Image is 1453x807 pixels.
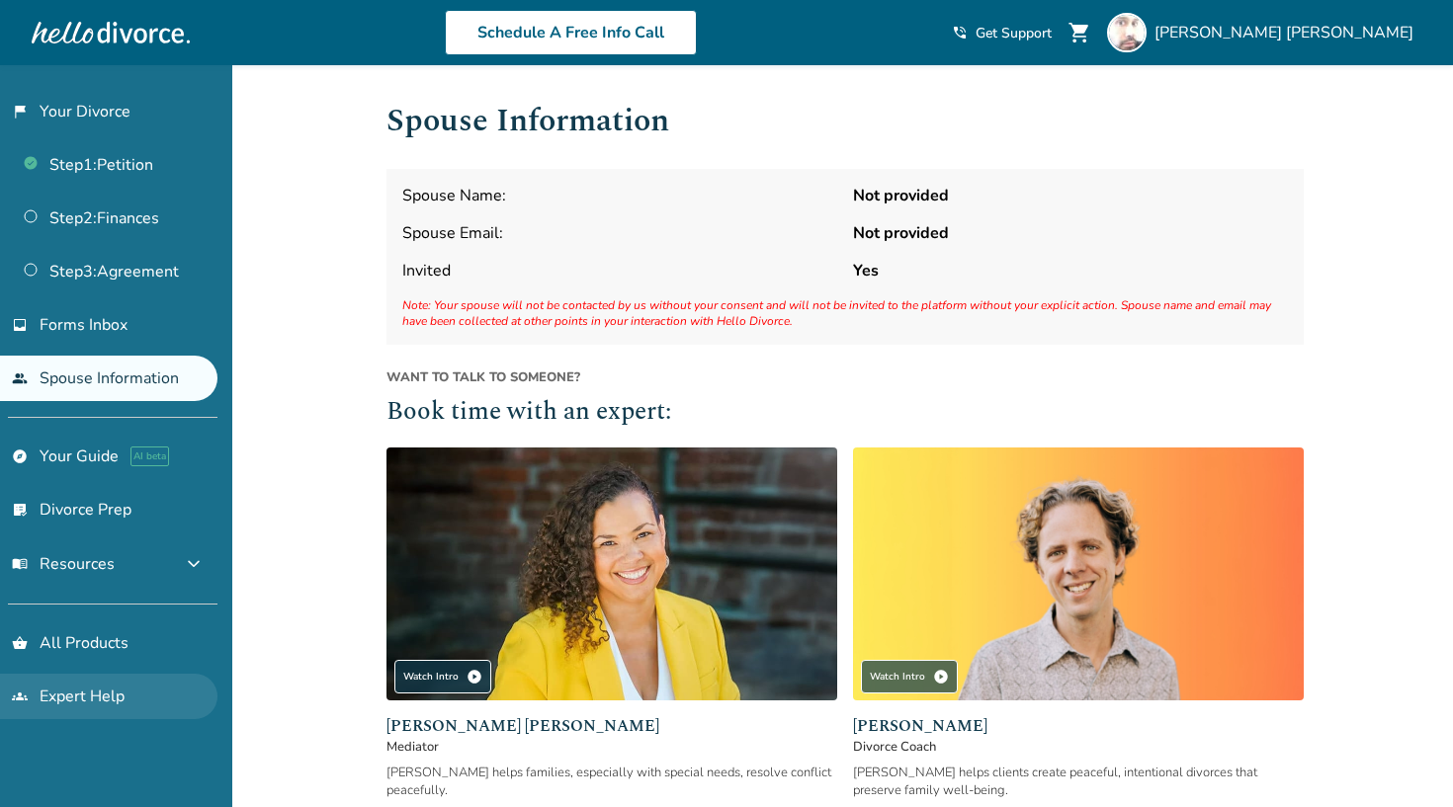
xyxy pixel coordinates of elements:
[386,394,1304,432] h2: Book time with an expert:
[12,553,115,575] span: Resources
[853,714,1304,738] span: [PERSON_NAME]
[1107,13,1147,52] img: René Alvarez
[853,185,1288,206] strong: Not provided
[386,97,1304,145] h1: Spouse Information
[1354,712,1453,807] iframe: Chat Widget
[40,314,128,336] span: Forms Inbox
[853,260,1288,282] strong: Yes
[853,738,1304,756] span: Divorce Coach
[952,25,968,40] span: phone_in_talk
[12,448,28,464] span: explore
[952,24,1052,42] a: phone_in_talkGet Support
[853,222,1288,244] strong: Not provided
[12,502,28,518] span: list_alt_check
[12,556,28,572] span: menu_book
[386,447,837,701] img: Claudia Brown Coulter
[130,446,169,466] span: AI beta
[394,660,491,693] div: Watch Intro
[933,669,949,685] span: play_circle
[402,297,1288,329] span: Note: Your spouse will not be contacted by us without your consent and will not be invited to the...
[12,635,28,651] span: shopping_basket
[386,714,837,738] span: [PERSON_NAME] [PERSON_NAME]
[386,764,837,799] div: [PERSON_NAME] helps families, especially with special needs, resolve conflict peacefully.
[467,669,482,685] span: play_circle
[976,24,1052,42] span: Get Support
[386,368,1304,386] span: Want to talk to someone?
[853,447,1304,701] img: James Traub
[12,104,28,120] span: flag_2
[1068,21,1091,44] span: shopping_cart
[1154,22,1421,43] span: [PERSON_NAME] [PERSON_NAME]
[402,260,837,282] span: Invited
[12,688,28,704] span: groups
[402,222,837,244] span: Spouse Email:
[853,764,1304,799] div: [PERSON_NAME] helps clients create peaceful, intentional divorces that preserve family well-being.
[12,317,28,333] span: inbox
[445,10,697,55] a: Schedule A Free Info Call
[861,660,958,693] div: Watch Intro
[12,370,28,386] span: people
[182,552,206,576] span: expand_more
[386,738,837,756] span: Mediator
[402,185,837,206] span: Spouse Name:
